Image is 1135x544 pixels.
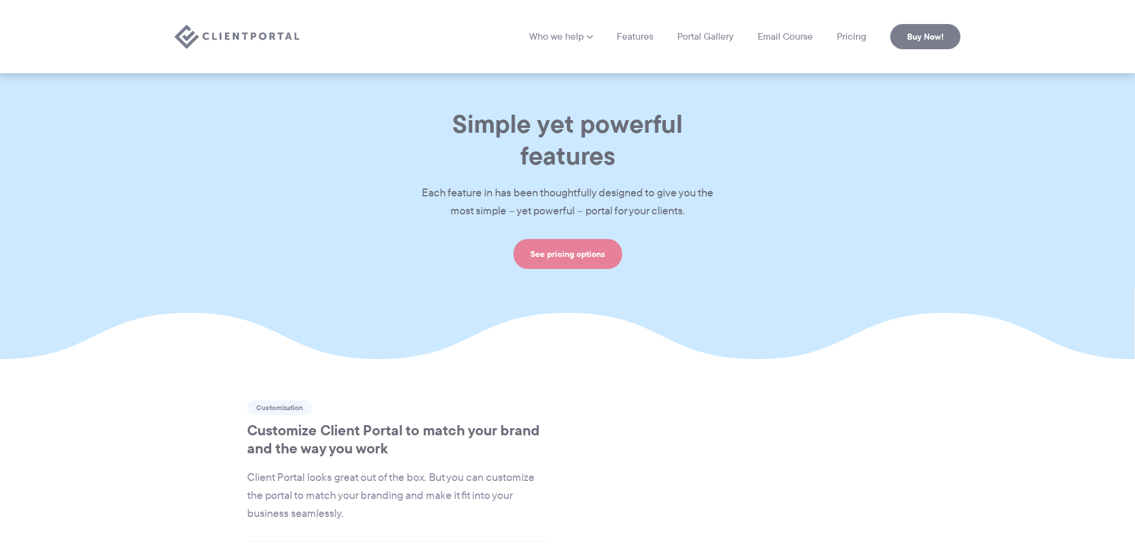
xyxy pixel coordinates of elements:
[677,32,734,41] a: Portal Gallery
[403,184,732,220] p: Each feature in has been thoughtfully designed to give you the most simple – yet powerful – porta...
[247,400,312,415] span: Customization
[403,108,732,172] h1: Simple yet powerful features
[514,239,622,269] a: See pricing options
[837,32,866,41] a: Pricing
[247,422,550,458] h2: Customize Client Portal to match your brand and the way you work
[890,24,960,49] a: Buy Now!
[758,32,813,41] a: Email Course
[617,32,653,41] a: Features
[529,32,593,41] a: Who we help
[247,469,550,523] p: Client Portal looks great out of the box. But you can customize the portal to match your branding...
